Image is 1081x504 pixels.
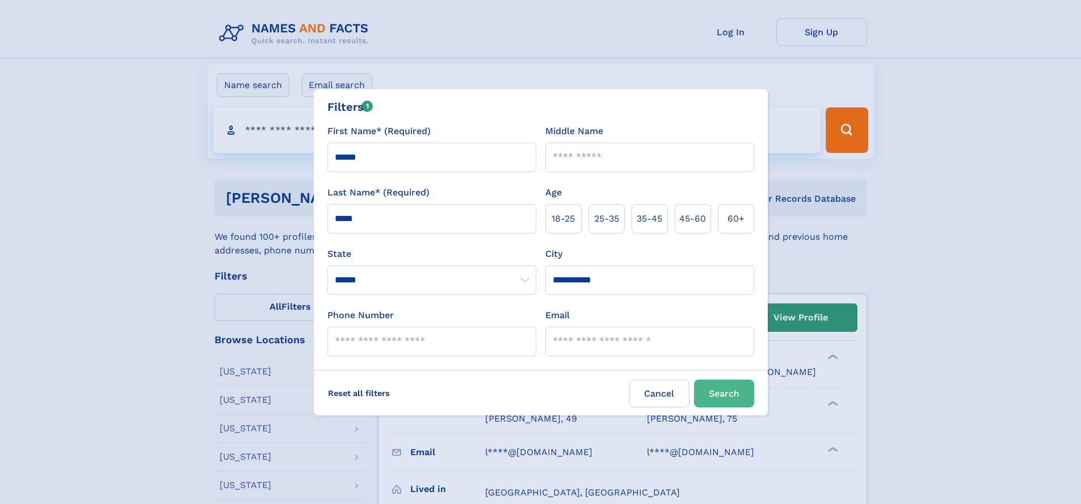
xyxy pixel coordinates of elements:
[629,380,689,407] label: Cancel
[694,380,754,407] button: Search
[727,212,744,226] span: 60+
[327,186,430,199] label: Last Name* (Required)
[637,212,662,226] span: 35‑45
[327,309,394,322] label: Phone Number
[545,186,562,199] label: Age
[327,98,373,115] div: Filters
[679,212,706,226] span: 45‑60
[545,124,603,138] label: Middle Name
[327,124,431,138] label: First Name* (Required)
[321,380,397,407] label: Reset all filters
[545,309,570,322] label: Email
[552,212,575,226] span: 18‑25
[327,247,536,261] label: State
[594,212,619,226] span: 25‑35
[545,247,562,261] label: City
